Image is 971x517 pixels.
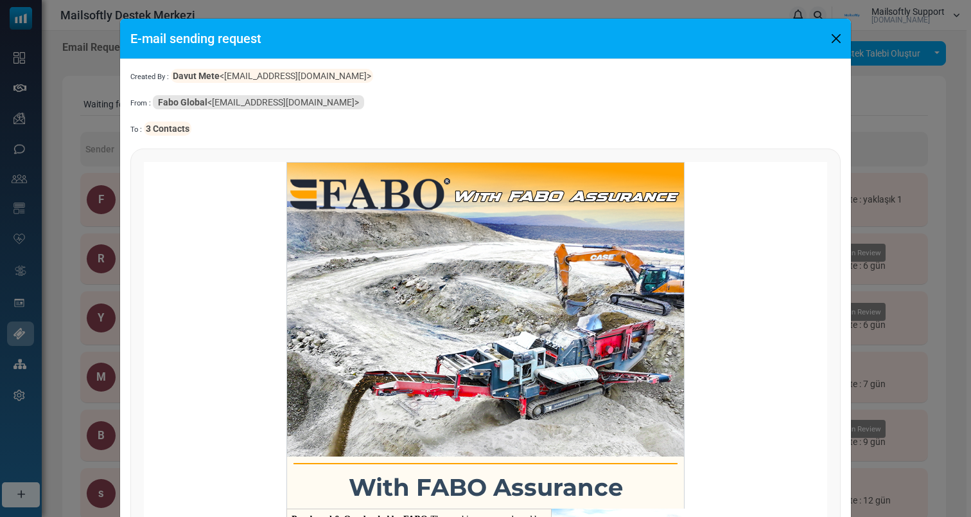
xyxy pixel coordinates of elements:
span: Created By : [130,73,169,81]
b: Davut Mete [173,71,220,81]
span: To : [130,125,142,134]
span: <[EMAIL_ADDRESS][DOMAIN_NAME]> [171,69,373,83]
table: divider [293,463,678,464]
strong: With FABO Assurance [349,473,623,502]
span: <[EMAIL_ADDRESS][DOMAIN_NAME]> [153,95,364,109]
b: 3 Contacts [146,123,189,134]
h5: E-mail sending request [130,29,261,48]
b: Fabo Global [158,97,207,107]
button: Close [827,29,846,48]
span: From : [130,99,151,107]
